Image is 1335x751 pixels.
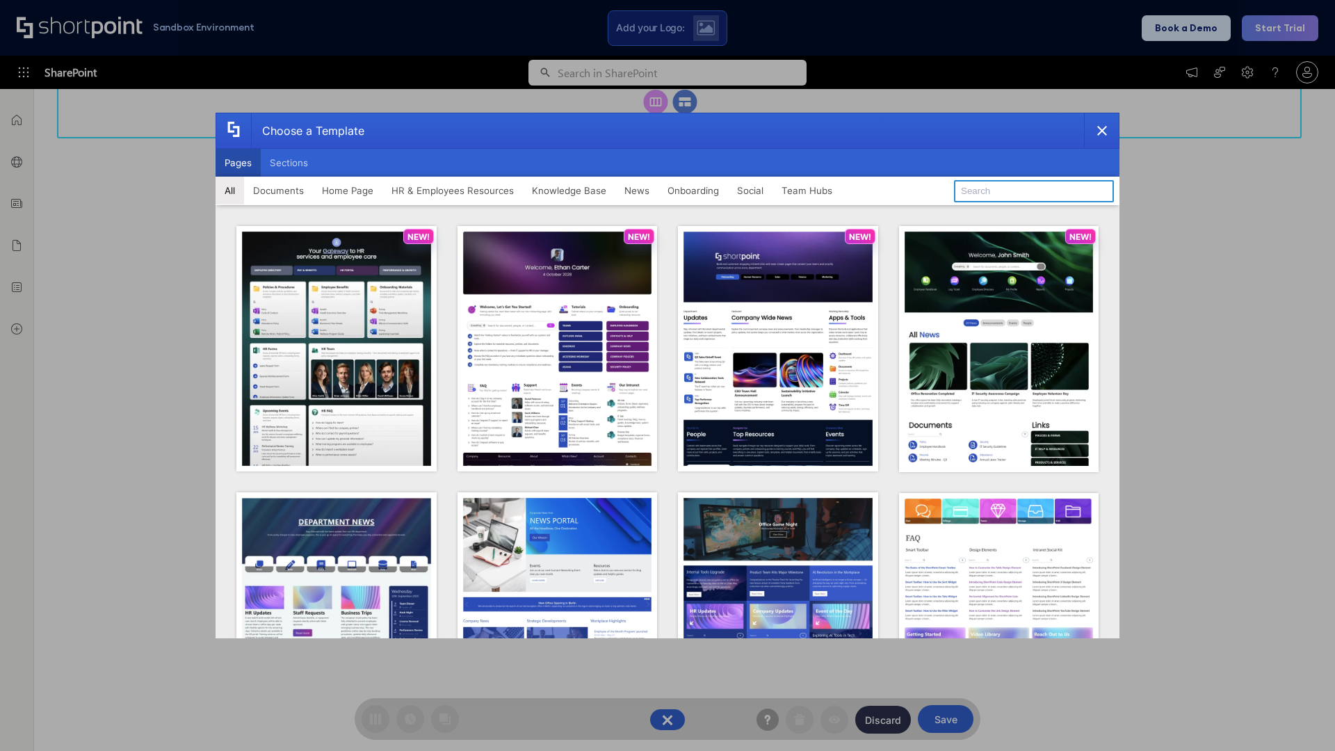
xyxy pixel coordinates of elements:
p: NEW! [407,232,430,242]
button: Sections [261,149,317,177]
p: NEW! [628,232,650,242]
button: Social [728,177,772,204]
button: Knowledge Base [523,177,615,204]
p: NEW! [1069,232,1092,242]
button: Documents [244,177,313,204]
input: Search [954,180,1114,202]
button: News [615,177,658,204]
button: Home Page [313,177,382,204]
button: HR & Employees Resources [382,177,523,204]
div: Choose a Template [251,113,364,148]
div: template selector [216,113,1119,638]
button: All [216,177,244,204]
button: Pages [216,149,261,177]
iframe: Chat Widget [1265,684,1335,751]
button: Team Hubs [772,177,841,204]
button: Onboarding [658,177,728,204]
p: NEW! [849,232,871,242]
